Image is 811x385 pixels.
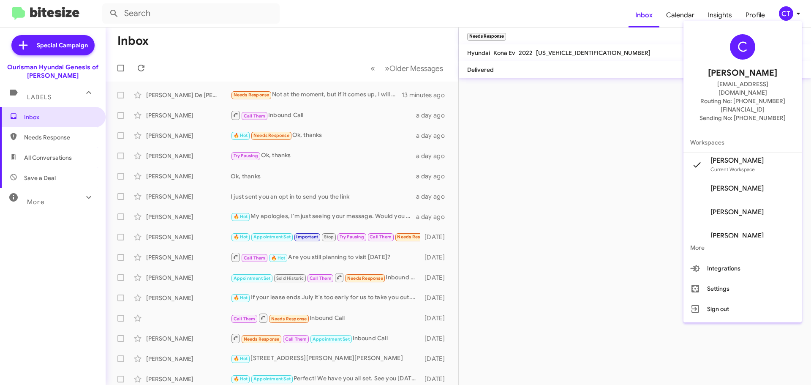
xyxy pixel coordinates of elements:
[699,114,786,122] span: Sending No: [PHONE_NUMBER]
[683,279,802,299] button: Settings
[710,184,764,193] span: [PERSON_NAME]
[683,299,802,319] button: Sign out
[683,132,802,153] span: Workspaces
[710,208,764,216] span: [PERSON_NAME]
[710,232,764,240] span: [PERSON_NAME]
[730,34,755,60] div: C
[708,66,777,80] span: [PERSON_NAME]
[710,166,755,172] span: Current Workspace
[694,97,792,114] span: Routing No: [PHONE_NUMBER][FINANCIAL_ID]
[683,258,802,279] button: Integrations
[683,238,802,258] span: More
[694,80,792,97] span: [EMAIL_ADDRESS][DOMAIN_NAME]
[710,156,764,165] span: [PERSON_NAME]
